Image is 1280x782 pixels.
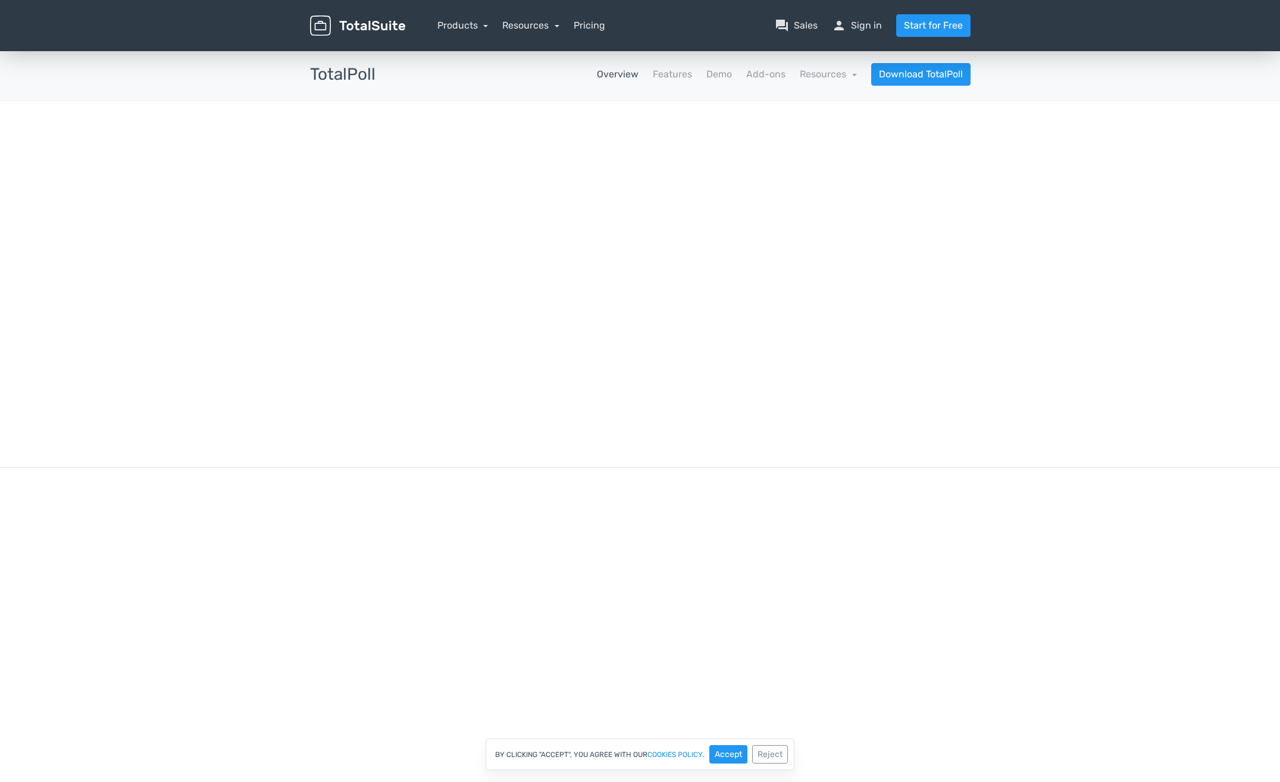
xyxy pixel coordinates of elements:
a: Resources [502,20,559,31]
img: TotalSuite for WordPress [310,15,405,36]
h3: TotalPoll [310,65,375,84]
button: Accept [709,745,747,764]
a: Features [653,67,692,82]
div: By clicking "Accept", you agree with our . [486,739,794,770]
a: Pricing [574,18,605,33]
a: Resources [800,68,857,80]
span: question_answer [775,18,789,33]
a: personSign in [832,18,882,33]
a: Download TotalPoll [871,63,971,86]
a: Add-ons [746,67,785,82]
button: Reject [752,745,788,764]
a: Start for Free [896,14,971,37]
a: question_answerSales [775,18,818,33]
span: person [832,18,846,33]
a: Demo [706,67,732,82]
a: Overview [597,67,639,82]
a: Products [437,20,489,31]
a: cookies policy [647,751,703,758]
